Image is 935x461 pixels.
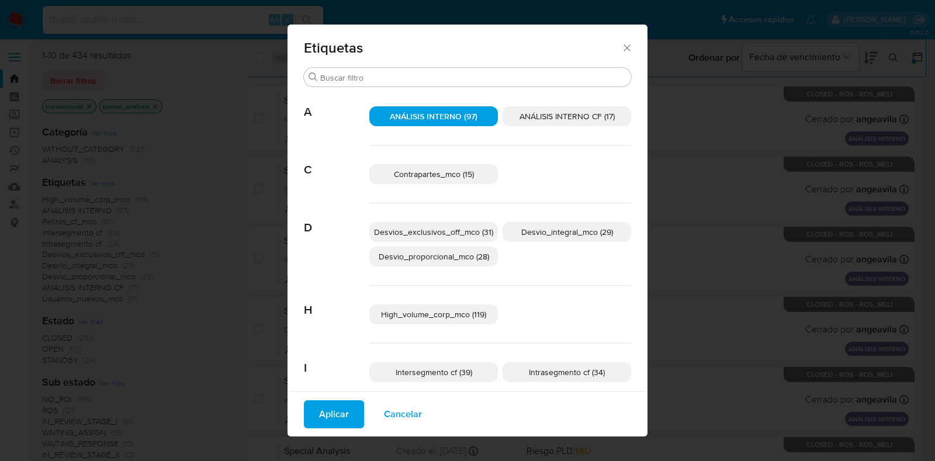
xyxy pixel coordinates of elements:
button: Cancelar [369,400,437,428]
input: Buscar filtro [320,72,626,83]
span: Intersegmento cf (39) [396,366,472,378]
span: ANÁLISIS INTERNO CF (17) [520,110,615,122]
div: Desvio_proporcional_mco (28) [369,247,498,266]
span: Cancelar [384,401,422,427]
div: ANÁLISIS INTERNO CF (17) [503,106,631,126]
div: Desvio_integral_mco (29) [503,222,631,242]
span: Desvio_proporcional_mco (28) [379,251,489,262]
span: Intrasegmento cf (34) [529,366,605,378]
div: High_volume_corp_mco (119) [369,304,498,324]
button: Cerrar [621,42,632,53]
span: Aplicar [319,401,349,427]
span: C [304,145,369,177]
span: Contrapartes_mco (15) [394,168,474,180]
div: Intrasegmento cf (34) [503,362,631,382]
div: Contrapartes_mco (15) [369,164,498,184]
button: Aplicar [304,400,364,428]
span: H [304,286,369,317]
button: Buscar [309,72,318,82]
span: Desvios_exclusivos_off_mco (31) [374,226,493,238]
span: D [304,203,369,235]
span: Etiquetas [304,41,621,55]
span: I [304,344,369,375]
span: High_volume_corp_mco (119) [381,309,486,320]
div: ANÁLISIS INTERNO (97) [369,106,498,126]
span: A [304,88,369,119]
span: Desvio_integral_mco (29) [521,226,613,238]
div: Intersegmento cf (39) [369,362,498,382]
span: ANÁLISIS INTERNO (97) [390,110,477,122]
div: Desvios_exclusivos_off_mco (31) [369,222,498,242]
